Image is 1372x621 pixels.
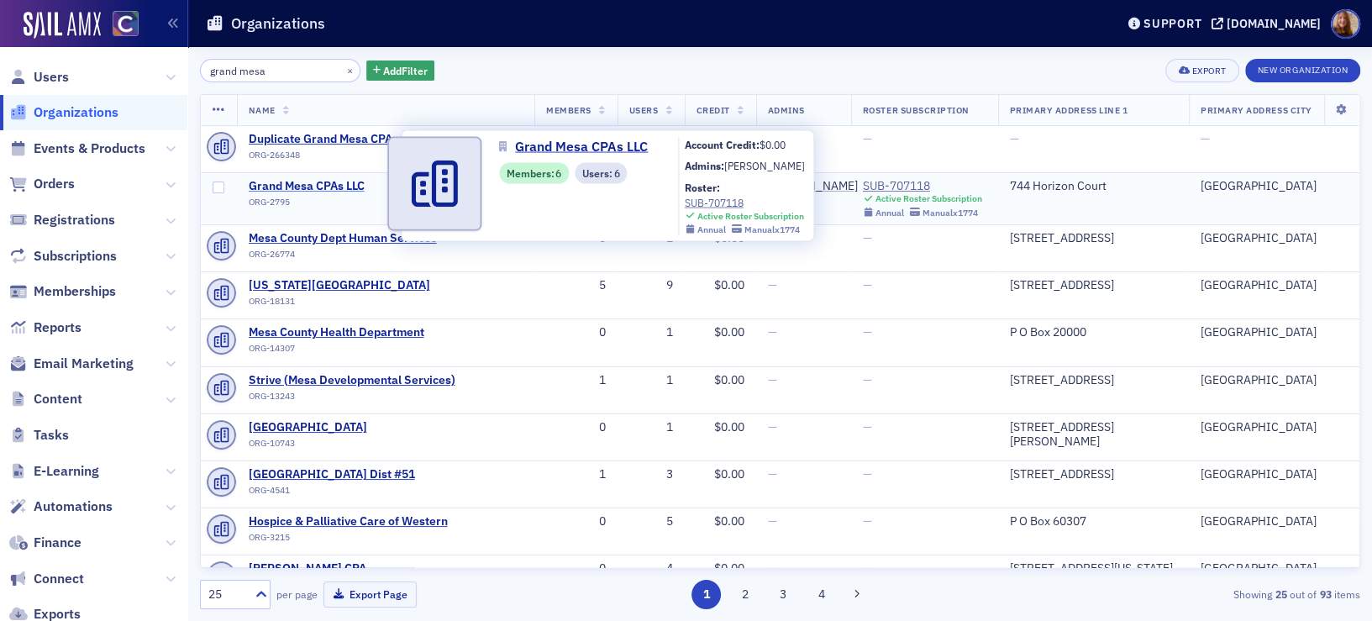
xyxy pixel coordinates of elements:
span: $0.00 [714,419,744,434]
a: [GEOGRAPHIC_DATA] Dist #51 [249,467,415,482]
span: Tasks [34,426,69,445]
span: — [768,324,777,339]
div: [GEOGRAPHIC_DATA] [1201,561,1348,576]
div: ORG-3215 [249,532,448,549]
div: Annual [697,224,726,235]
a: Memberships [9,282,116,301]
span: Users : [582,166,614,181]
a: SUB-707118 [685,195,804,210]
span: Registrations [34,211,115,229]
h1: Organizations [231,13,325,34]
div: 4 [629,561,673,576]
div: Annual [875,208,904,218]
button: 2 [730,580,760,609]
button: New Organization [1245,59,1360,82]
strong: 93 [1317,587,1334,602]
span: Mesa County Valley School Dist #51 [249,467,415,482]
span: Organizations [34,103,118,122]
a: Tasks [9,426,69,445]
a: Reports [9,318,81,337]
a: Registrations [9,211,115,229]
div: Export [1191,66,1226,76]
span: Memberships [34,282,116,301]
img: SailAMX [24,12,101,39]
div: [GEOGRAPHIC_DATA] [1201,514,1348,529]
div: Active Roster Subscription [697,210,804,221]
span: Colorado Mesa University [249,278,430,293]
span: — [863,324,872,339]
a: Events & Products [9,139,145,158]
div: 9 [629,278,673,293]
div: 1 [629,373,673,388]
span: $0.00 [714,466,744,482]
span: — [768,372,777,387]
div: ORG-4541 [249,485,415,502]
a: Automations [9,497,113,516]
span: Mesa County Dept Human Services [249,231,437,246]
div: [GEOGRAPHIC_DATA] [1201,179,1348,194]
div: P O Box 20000 [1010,325,1177,340]
span: Add Filter [383,63,428,78]
span: — [1201,131,1210,146]
span: Connect [34,570,84,588]
span: Members : [507,166,556,181]
label: per page [276,587,318,602]
span: — [863,230,872,245]
span: — [863,513,872,529]
div: Showing out of items [986,587,1360,602]
a: Finance [9,534,81,552]
span: — [768,466,777,482]
div: 0 [546,325,606,340]
b: Roster: [685,180,720,193]
span: Reports [34,318,81,337]
span: Credit [697,104,730,116]
button: AddFilter [366,61,435,82]
img: SailAMX [113,11,139,37]
a: Duplicate Grand Mesa CPAs LLC [249,132,419,147]
div: Members: 6 [499,162,569,183]
div: [STREET_ADDRESS] [1010,231,1177,246]
span: $0.00 [760,138,786,151]
div: [GEOGRAPHIC_DATA] [1201,278,1348,293]
a: Email Marketing [9,355,134,373]
div: 5 [629,514,673,529]
span: Admins [768,104,805,116]
div: Active Roster Subscription [875,193,982,204]
span: — [768,277,777,292]
span: E-Learning [34,462,99,481]
button: × [343,62,358,77]
div: SUB-707118 [863,179,982,194]
input: Search… [200,59,360,82]
button: Export [1165,59,1238,82]
div: [PERSON_NAME] [724,158,805,173]
span: $0.00 [714,560,744,576]
span: $0.00 [714,372,744,387]
span: — [863,560,872,576]
span: Primary Address Line 1 [1010,104,1128,116]
div: P O Box 60307 [1010,514,1177,529]
span: — [768,419,777,434]
div: Manual x1774 [923,208,978,218]
button: 4 [807,580,836,609]
div: 0 [546,514,606,529]
span: — [768,513,777,529]
a: Users [9,68,69,87]
b: Account Credit: [685,138,760,151]
span: Roster Subscription [863,104,970,116]
a: Hospice & Palliative Care of Western [249,514,448,529]
span: $0.00 [714,277,744,292]
span: — [863,372,872,387]
a: New Organization [1245,61,1360,76]
div: [DOMAIN_NAME] [1227,16,1321,31]
a: Content [9,390,82,408]
span: Grand Mesa CPAs LLC [515,137,648,157]
div: ORG-26774 [249,249,437,266]
span: Members [546,104,591,116]
span: Orders [34,175,75,193]
a: View Homepage [101,11,139,39]
div: 3 [629,467,673,482]
a: Subscriptions [9,247,117,266]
